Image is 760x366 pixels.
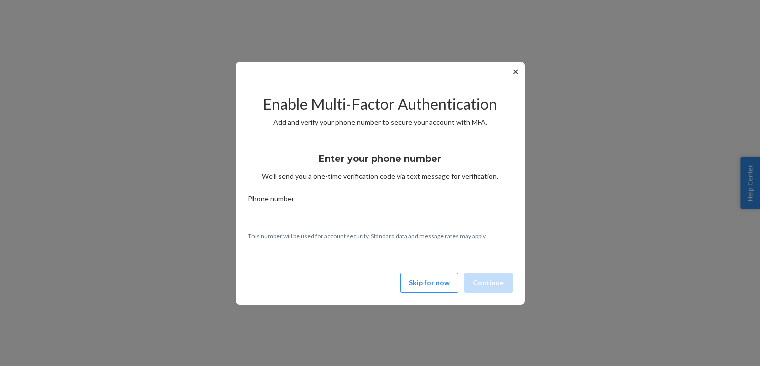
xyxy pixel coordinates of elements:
[510,66,521,78] button: ✕
[248,117,513,127] p: Add and verify your phone number to secure your account with MFA.
[464,273,513,293] button: Continue
[400,273,458,293] button: Skip for now
[248,194,294,208] span: Phone number
[319,152,441,165] h3: Enter your phone number
[248,96,513,112] h2: Enable Multi-Factor Authentication
[248,232,513,240] p: This number will be used for account security. Standard data and message rates may apply.
[248,144,513,181] div: We’ll send you a one-time verification code via text message for verification.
